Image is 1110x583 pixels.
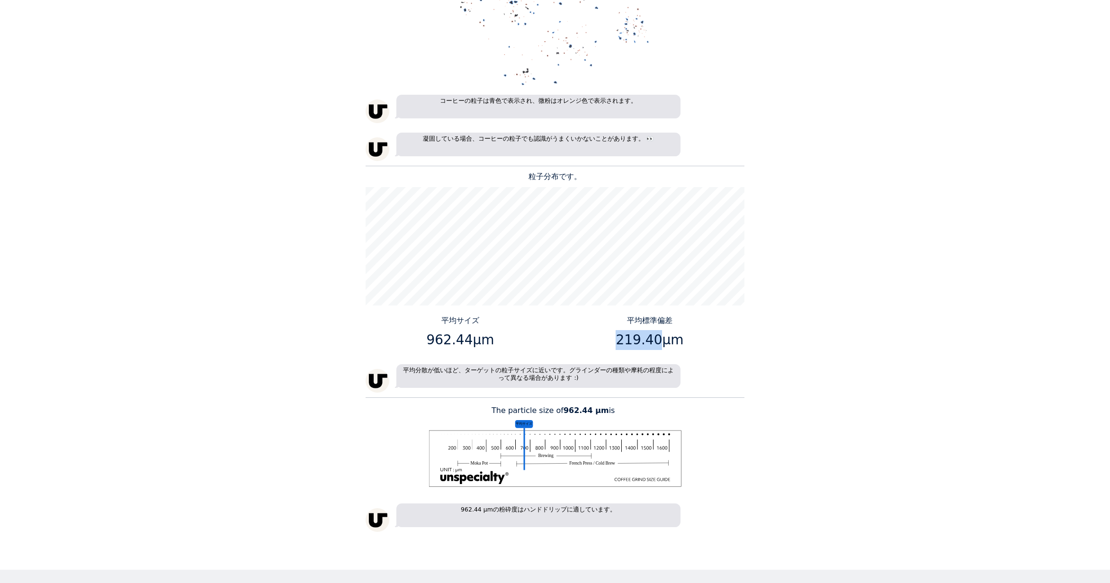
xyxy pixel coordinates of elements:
[559,330,741,350] p: 219.40μm
[516,422,533,426] tspan: 平均サイズ
[366,405,744,416] p: The particle size of is
[366,369,389,393] img: unspecialty-logo
[366,508,389,532] img: unspecialty-logo
[369,315,552,326] p: 平均サイズ
[396,503,680,527] p: 962.44 µmの粉砕度はハンドドリップに適しています。
[396,95,680,118] p: コーヒーの粒子は青色で表示され、微粉はオレンジ色で表示されます。
[366,99,389,123] img: unspecialty-logo
[369,330,552,350] p: 962.44μm
[396,133,680,156] p: 凝固している場合、コーヒーの粒子でも認識がうまくいかないことがあります。 👀
[366,137,389,161] img: unspecialty-logo
[396,364,680,388] p: 平均分散が低いほど、ターゲットの粒子サイズに近いです。グラインダーの種類や摩耗の程度によって異なる場合があります :)
[564,406,609,415] b: 962.44 μm
[559,315,741,326] p: 平均標準偏差
[366,171,744,182] p: 粒子分布です。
